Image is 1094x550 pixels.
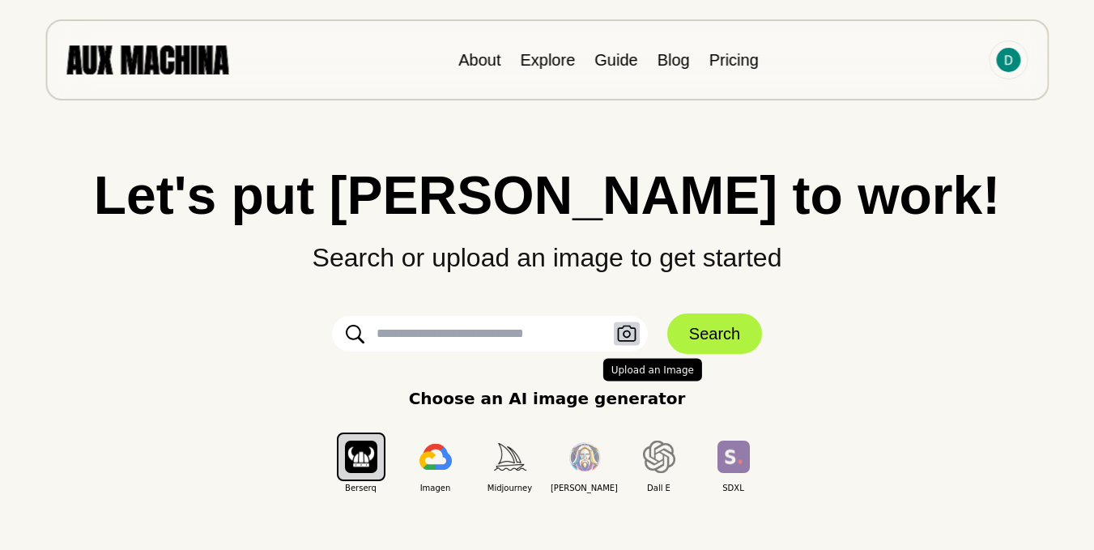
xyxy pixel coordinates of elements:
[594,51,637,69] a: Guide
[324,482,398,494] span: Berserq
[709,51,759,69] a: Pricing
[494,443,526,470] img: Midjourney
[667,313,762,354] button: Search
[622,482,696,494] span: Dall E
[398,482,473,494] span: Imagen
[568,442,601,472] img: Leonardo
[409,386,686,411] p: Choose an AI image generator
[458,51,500,69] a: About
[614,322,640,346] button: Upload an Image
[473,482,547,494] span: Midjourney
[520,51,575,69] a: Explore
[658,51,690,69] a: Blog
[696,482,771,494] span: SDXL
[643,441,675,473] img: Dall E
[345,441,377,472] img: Berserq
[32,222,1062,277] p: Search or upload an image to get started
[419,444,452,470] img: Imagen
[66,45,228,74] img: AUX MACHINA
[547,482,622,494] span: [PERSON_NAME]
[603,358,702,381] span: Upload an Image
[32,168,1062,222] h1: Let's put [PERSON_NAME] to work!
[717,441,750,472] img: SDXL
[996,48,1020,72] img: Avatar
